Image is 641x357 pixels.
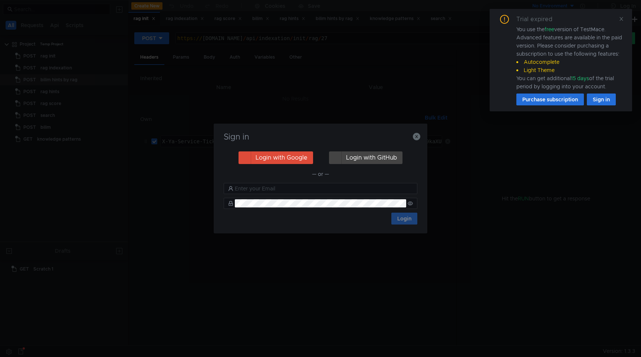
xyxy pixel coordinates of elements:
button: Login with GitHub [329,151,402,164]
div: Trial expired [516,15,561,24]
li: Autocomplete [516,58,623,66]
button: Login with Google [239,151,313,164]
span: 15 days [571,75,589,82]
div: You use the version of TestMace. Advanced features are available in the paid version. Please cons... [516,25,623,91]
input: Enter your Email [235,184,413,193]
button: Sign in [587,94,616,105]
span: free [545,26,554,33]
div: You can get additional of the trial period by logging into your account. [516,74,623,91]
button: Purchase subscription [516,94,584,105]
h3: Sign in [223,132,418,141]
div: — or — [224,170,417,178]
li: Light Theme [516,66,623,74]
